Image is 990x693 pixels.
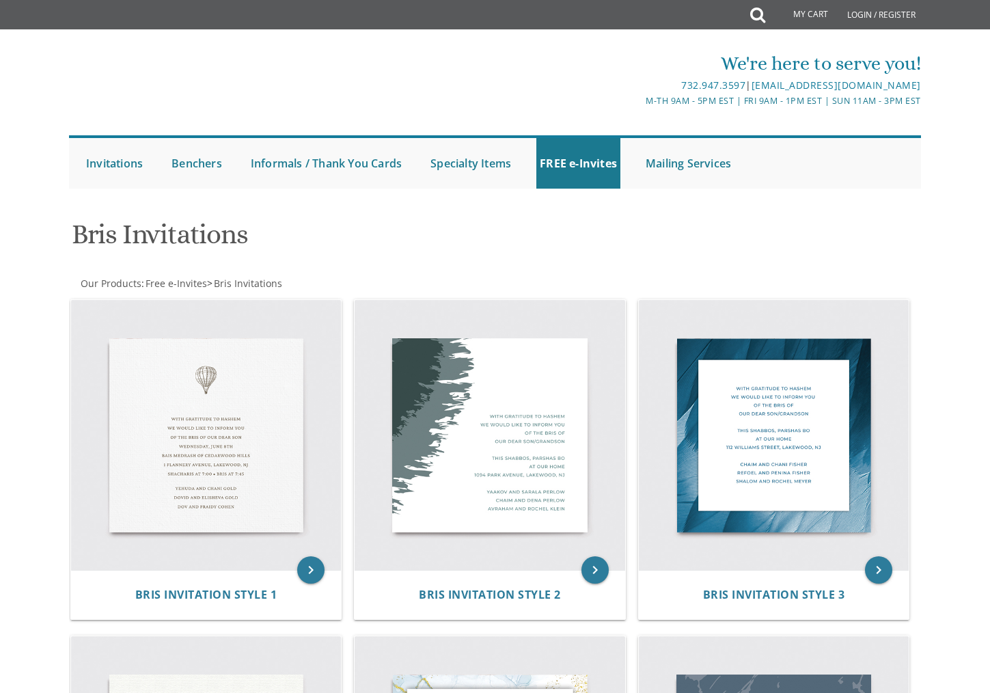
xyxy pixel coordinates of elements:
[212,277,282,290] a: Bris Invitations
[865,556,892,584] a: keyboard_arrow_right
[354,94,921,108] div: M-Th 9am - 5pm EST | Fri 9am - 1pm EST | Sun 11am - 3pm EST
[135,588,277,601] a: Bris Invitation Style 1
[419,587,561,602] span: Bris Invitation Style 2
[214,277,282,290] span: Bris Invitations
[764,1,838,29] a: My Cart
[168,138,225,189] a: Benchers
[144,277,207,290] a: Free e-Invites
[355,300,625,571] img: Bris Invitation Style 2
[752,79,921,92] a: [EMAIL_ADDRESS][DOMAIN_NAME]
[536,138,620,189] a: FREE e-Invites
[703,588,845,601] a: Bris Invitation Style 3
[703,587,845,602] span: Bris Invitation Style 3
[83,138,146,189] a: Invitations
[71,300,342,571] img: Bris Invitation Style 1
[79,277,141,290] a: Our Products
[146,277,207,290] span: Free e-Invites
[247,138,405,189] a: Informals / Thank You Cards
[642,138,734,189] a: Mailing Services
[72,219,629,260] h1: Bris Invitations
[427,138,514,189] a: Specialty Items
[354,50,921,77] div: We're here to serve you!
[207,277,282,290] span: >
[419,588,561,601] a: Bris Invitation Style 2
[639,300,909,571] img: Bris Invitation Style 3
[681,79,745,92] a: 732.947.3597
[581,556,609,584] a: keyboard_arrow_right
[135,587,277,602] span: Bris Invitation Style 1
[69,277,495,290] div: :
[354,77,921,94] div: |
[297,556,325,584] a: keyboard_arrow_right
